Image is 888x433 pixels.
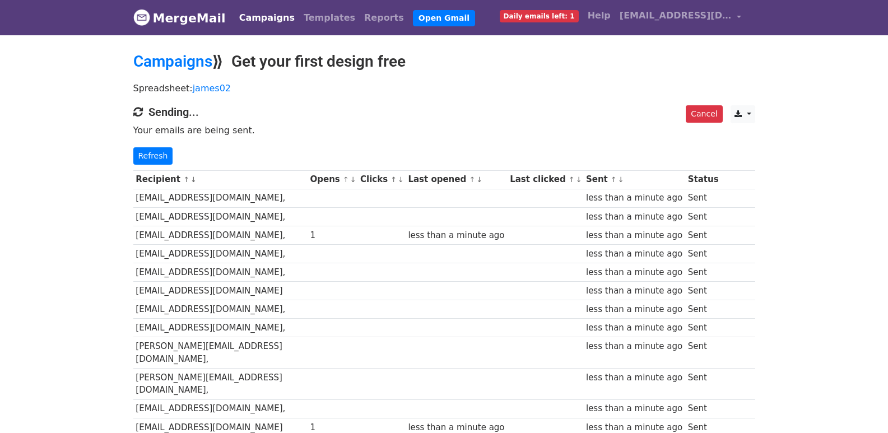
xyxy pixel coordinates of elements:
[413,10,475,26] a: Open Gmail
[586,248,682,260] div: less than a minute ago
[193,83,231,94] a: james02
[586,192,682,204] div: less than a minute ago
[586,322,682,334] div: less than a minute ago
[686,105,722,123] a: Cancel
[685,207,721,226] td: Sent
[586,371,682,384] div: less than a minute ago
[685,189,721,207] td: Sent
[133,369,308,400] td: [PERSON_NAME][EMAIL_ADDRESS][DOMAIN_NAME],
[133,263,308,282] td: [EMAIL_ADDRESS][DOMAIN_NAME],
[308,170,358,189] th: Opens
[685,337,721,369] td: Sent
[618,175,624,184] a: ↓
[611,175,617,184] a: ↑
[586,266,682,279] div: less than a minute ago
[685,244,721,263] td: Sent
[133,124,755,136] p: Your emails are being sent.
[685,263,721,282] td: Sent
[685,282,721,300] td: Sent
[343,175,349,184] a: ↑
[586,285,682,297] div: less than a minute ago
[615,4,746,31] a: [EMAIL_ADDRESS][DOMAIN_NAME]
[133,189,308,207] td: [EMAIL_ADDRESS][DOMAIN_NAME],
[133,82,755,94] p: Spreadsheet:
[408,229,504,242] div: less than a minute ago
[133,226,308,244] td: [EMAIL_ADDRESS][DOMAIN_NAME],
[299,7,360,29] a: Templates
[586,402,682,415] div: less than a minute ago
[133,9,150,26] img: MergeMail logo
[133,282,308,300] td: [EMAIL_ADDRESS][DOMAIN_NAME]
[133,6,226,30] a: MergeMail
[235,7,299,29] a: Campaigns
[685,369,721,400] td: Sent
[133,105,755,119] h4: Sending...
[476,175,482,184] a: ↓
[360,7,408,29] a: Reports
[133,170,308,189] th: Recipient
[310,229,355,242] div: 1
[685,300,721,319] td: Sent
[586,303,682,316] div: less than a minute ago
[583,170,685,189] th: Sent
[586,229,682,242] div: less than a minute ago
[495,4,583,27] a: Daily emails left: 1
[685,226,721,244] td: Sent
[685,319,721,337] td: Sent
[569,175,575,184] a: ↑
[507,170,583,189] th: Last clicked
[586,211,682,224] div: less than a minute ago
[469,175,475,184] a: ↑
[685,399,721,418] td: Sent
[390,175,397,184] a: ↑
[357,170,405,189] th: Clicks
[406,170,508,189] th: Last opened
[133,52,212,71] a: Campaigns
[398,175,404,184] a: ↓
[133,207,308,226] td: [EMAIL_ADDRESS][DOMAIN_NAME],
[620,9,732,22] span: [EMAIL_ADDRESS][DOMAIN_NAME]
[350,175,356,184] a: ↓
[190,175,197,184] a: ↓
[183,175,189,184] a: ↑
[133,319,308,337] td: [EMAIL_ADDRESS][DOMAIN_NAME],
[133,52,755,71] h2: ⟫ Get your first design free
[133,244,308,263] td: [EMAIL_ADDRESS][DOMAIN_NAME],
[133,147,173,165] a: Refresh
[133,300,308,319] td: [EMAIL_ADDRESS][DOMAIN_NAME],
[133,337,308,369] td: [PERSON_NAME][EMAIL_ADDRESS][DOMAIN_NAME],
[500,10,579,22] span: Daily emails left: 1
[133,399,308,418] td: [EMAIL_ADDRESS][DOMAIN_NAME],
[576,175,582,184] a: ↓
[583,4,615,27] a: Help
[586,340,682,353] div: less than a minute ago
[685,170,721,189] th: Status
